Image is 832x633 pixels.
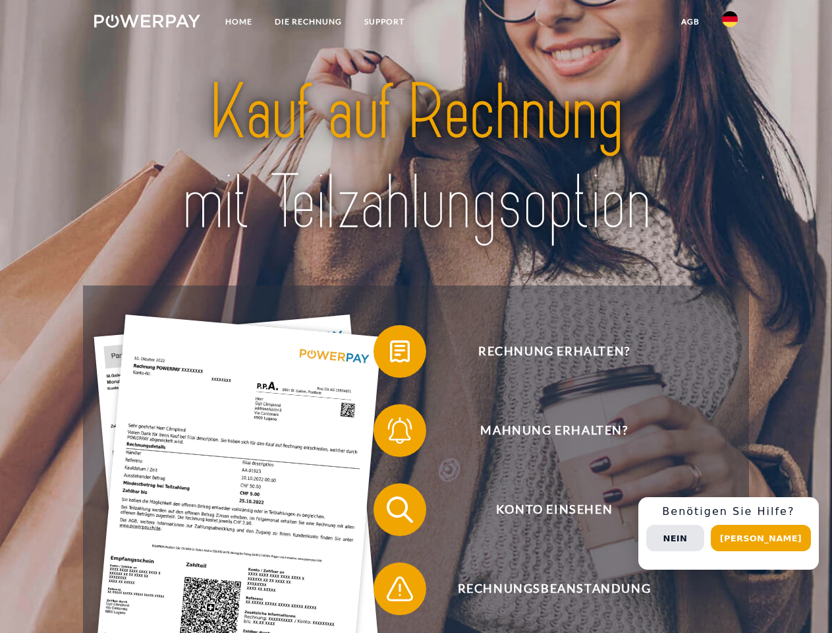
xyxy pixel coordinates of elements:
a: SUPPORT [353,10,416,34]
img: qb_bell.svg [383,414,416,447]
h3: Benötigen Sie Hilfe? [646,505,811,518]
img: qb_bill.svg [383,335,416,368]
button: Nein [646,525,704,551]
div: Schnellhilfe [638,497,819,570]
img: qb_search.svg [383,493,416,526]
img: title-powerpay_de.svg [126,63,706,253]
button: [PERSON_NAME] [711,525,811,551]
a: DIE RECHNUNG [263,10,353,34]
span: Konto einsehen [393,483,715,536]
img: de [722,11,738,27]
span: Rechnung erhalten? [393,325,715,378]
span: Rechnungsbeanstandung [393,562,715,615]
a: Home [214,10,263,34]
button: Konto einsehen [374,483,716,536]
span: Mahnung erhalten? [393,404,715,457]
button: Rechnung erhalten? [374,325,716,378]
a: agb [670,10,711,34]
button: Mahnung erhalten? [374,404,716,457]
img: logo-powerpay-white.svg [94,15,200,28]
img: qb_warning.svg [383,572,416,605]
button: Rechnungsbeanstandung [374,562,716,615]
